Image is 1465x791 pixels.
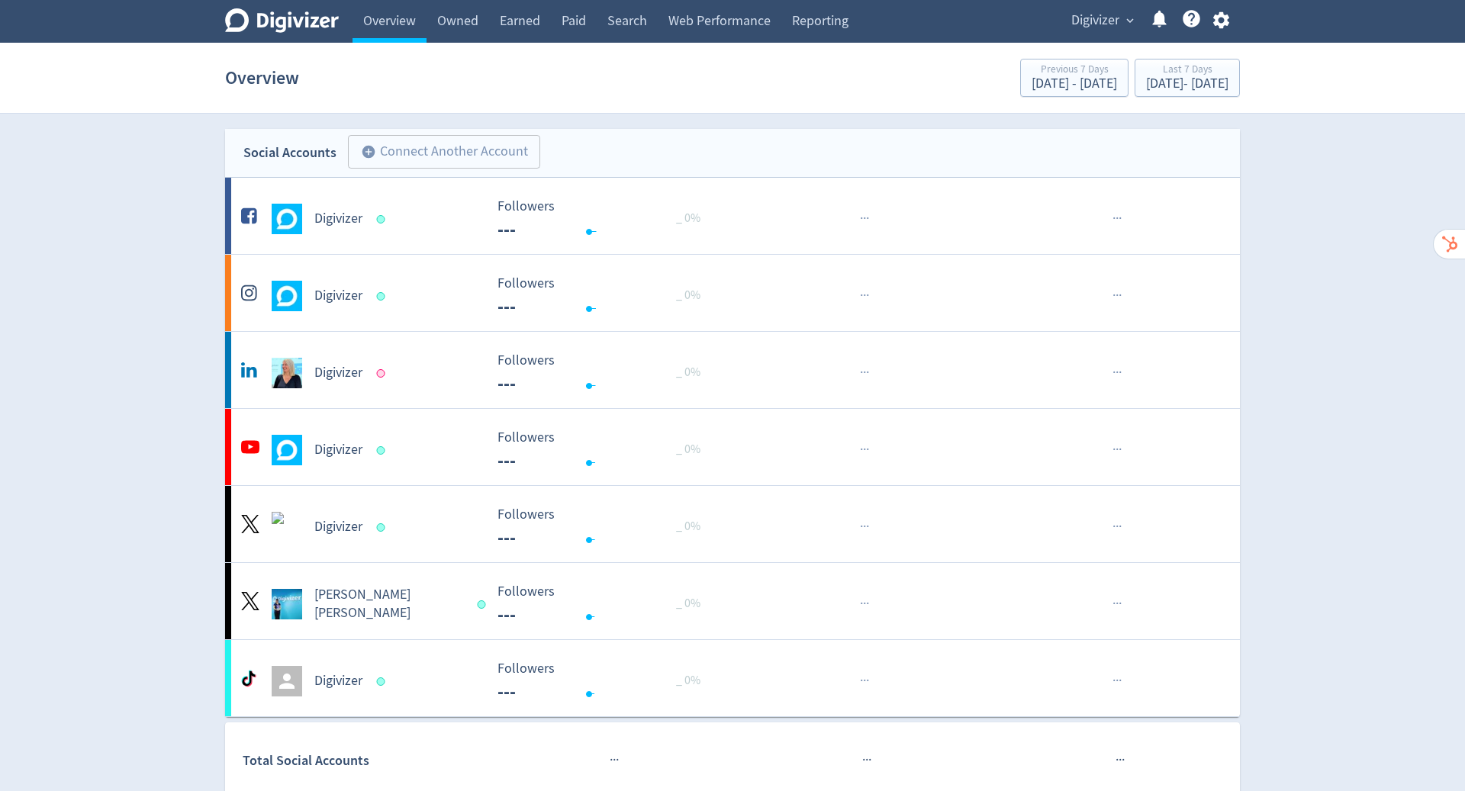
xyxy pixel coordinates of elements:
img: Digivizer undefined [272,435,302,465]
span: · [863,440,866,459]
a: Digivizer Followers --- Followers --- _ 0%······ [225,640,1240,716]
svg: Followers --- [490,276,719,317]
span: _ 0% [676,288,700,303]
a: Digivizer undefinedDigivizer Followers --- Followers --- _ 0%······ [225,178,1240,254]
span: · [863,671,866,690]
span: · [1116,517,1119,536]
span: · [1112,517,1116,536]
span: · [860,286,863,305]
span: · [1119,594,1122,613]
span: · [1119,517,1122,536]
span: · [1112,594,1116,613]
span: Data last synced: 26 Sep 2025, 7:02pm (AEST) [377,446,390,455]
span: · [610,751,613,770]
h5: Digivizer [314,287,362,305]
span: Data last synced: 26 Sep 2025, 2:01pm (AEST) [477,600,490,609]
span: · [1116,363,1119,382]
img: Digivizer undefined [272,358,302,388]
svg: Followers --- [490,353,719,394]
h5: Digivizer [314,672,362,690]
span: · [1112,440,1116,459]
a: Connect Another Account [336,137,540,169]
h5: Digivizer [314,518,362,536]
span: · [868,751,871,770]
span: · [866,440,869,459]
a: Digivizer undefinedDigivizer Followers --- Followers --- _ 0%······ [225,332,1240,408]
span: · [860,440,863,459]
span: Data last synced: 27 Sep 2025, 1:02am (AEST) [377,292,390,301]
span: · [1112,286,1116,305]
span: · [1119,363,1122,382]
span: · [860,209,863,228]
span: add_circle [361,144,376,159]
span: Data last synced: 26 Sep 2025, 2:01pm (AEST) [377,369,390,378]
div: [DATE] - [DATE] [1032,77,1117,91]
span: · [863,594,866,613]
span: · [866,594,869,613]
img: Digivizer undefined [272,281,302,311]
span: · [866,671,869,690]
span: Data last synced: 26 Sep 2025, 9:02pm (AEST) [377,523,390,532]
img: Digivizer undefined [272,204,302,234]
span: Data last synced: 27 Sep 2025, 1:02am (AEST) [377,215,390,223]
div: Social Accounts [243,142,336,164]
span: · [862,751,865,770]
span: _ 0% [676,596,700,611]
span: · [860,594,863,613]
span: · [1119,671,1122,690]
span: · [860,363,863,382]
span: · [863,517,866,536]
span: · [1119,209,1122,228]
span: · [865,751,868,770]
span: · [863,209,866,228]
span: · [1119,286,1122,305]
span: _ 0% [676,365,700,380]
span: _ 0% [676,442,700,457]
svg: Followers --- [490,584,719,625]
span: expand_more [1123,14,1137,27]
img: Digivizer undefined [272,512,302,542]
h5: [PERSON_NAME] [PERSON_NAME] [314,586,463,622]
span: · [866,209,869,228]
span: · [616,751,619,770]
h5: Digivizer [314,364,362,382]
span: _ 0% [676,211,700,226]
a: Digivizer undefinedDigivizer Followers --- Followers --- _ 0%······ [225,486,1240,562]
button: Connect Another Account [348,135,540,169]
h1: Overview [225,53,299,102]
button: Previous 7 Days[DATE] - [DATE] [1020,59,1129,97]
span: · [613,751,616,770]
span: · [1112,363,1116,382]
span: · [866,286,869,305]
div: [DATE] - [DATE] [1146,77,1228,91]
span: _ 0% [676,673,700,688]
svg: Followers --- [490,507,719,548]
svg: Followers --- [490,199,719,240]
svg: Followers --- [490,430,719,471]
h5: Digivizer [314,441,362,459]
span: · [1116,286,1119,305]
div: Last 7 Days [1146,64,1228,77]
span: · [866,517,869,536]
span: · [866,363,869,382]
span: · [860,671,863,690]
a: Digivizer undefinedDigivizer Followers --- Followers --- _ 0%······ [225,255,1240,331]
svg: Followers --- [490,661,719,702]
div: Previous 7 Days [1032,64,1117,77]
span: · [863,286,866,305]
span: · [1112,671,1116,690]
span: · [863,363,866,382]
span: Digivizer [1071,8,1119,33]
a: Digivizer undefinedDigivizer Followers --- Followers --- _ 0%······ [225,409,1240,485]
span: · [1119,440,1122,459]
span: · [1119,751,1122,770]
span: · [1116,440,1119,459]
span: · [1116,671,1119,690]
div: Total Social Accounts [243,750,486,772]
span: · [1116,209,1119,228]
span: · [860,517,863,536]
span: Data last synced: 27 Sep 2025, 1:02am (AEST) [377,677,390,686]
span: _ 0% [676,519,700,534]
button: Last 7 Days[DATE]- [DATE] [1135,59,1240,97]
a: Emma Lo Russo undefined[PERSON_NAME] [PERSON_NAME] Followers --- Followers --- _ 0%······ [225,563,1240,639]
